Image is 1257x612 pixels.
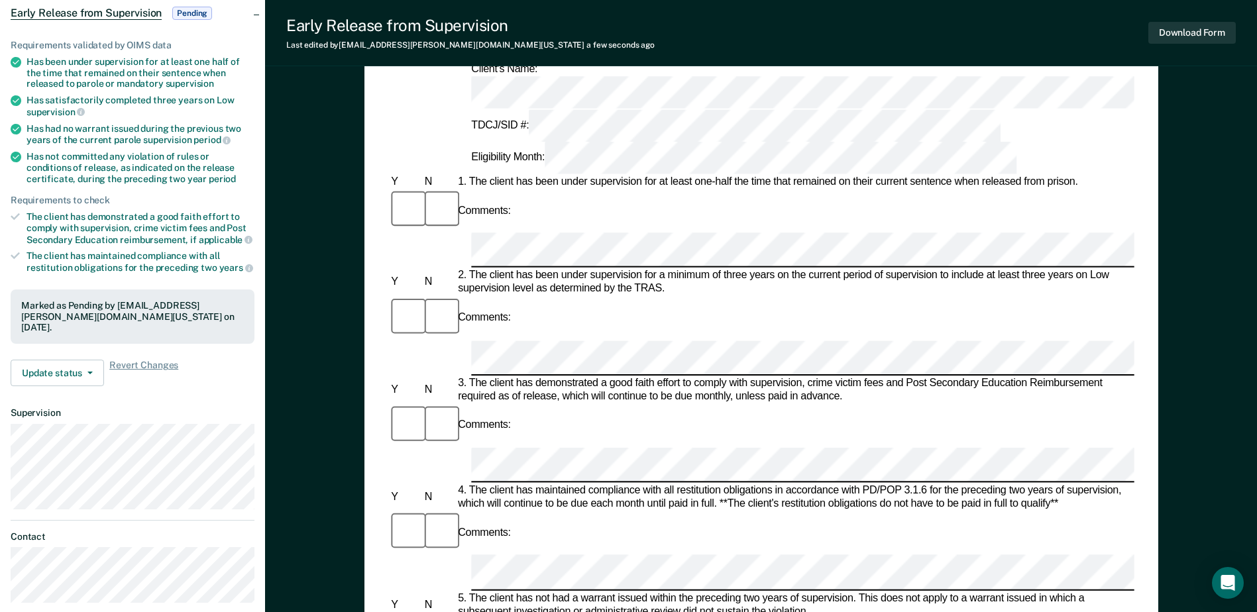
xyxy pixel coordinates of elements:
[388,276,421,289] div: Y
[27,151,254,184] div: Has not committed any violation of rules or conditions of release, as indicated on the release ce...
[11,407,254,419] dt: Supervision
[455,176,1134,189] div: 1. The client has been under supervision for at least one-half the time that remained on their cu...
[455,311,514,325] div: Comments:
[586,40,655,50] span: a few seconds ago
[27,56,254,89] div: Has been under supervision for at least one half of the time that remained on their sentence when...
[1148,22,1236,44] button: Download Form
[27,250,254,273] div: The client has maintained compliance with all restitution obligations for the preceding two
[388,491,421,504] div: Y
[455,484,1134,511] div: 4. The client has maintained compliance with all restitution obligations in accordance with PD/PO...
[455,527,514,540] div: Comments:
[11,7,162,20] span: Early Release from Supervision
[421,276,455,289] div: N
[166,78,214,89] span: supervision
[11,40,254,51] div: Requirements validated by OIMS data
[11,195,254,206] div: Requirements to check
[421,598,455,611] div: N
[27,123,254,146] div: Has had no warrant issued during the previous two years of the current parole supervision
[421,383,455,397] div: N
[455,377,1134,403] div: 3. The client has demonstrated a good faith effort to comply with supervision, crime victim fees ...
[27,211,254,245] div: The client has demonstrated a good faith effort to comply with supervision, crime victim fees and...
[388,598,421,611] div: Y
[286,40,655,50] div: Last edited by [EMAIL_ADDRESS][PERSON_NAME][DOMAIN_NAME][US_STATE]
[27,95,254,117] div: Has satisfactorily completed three years on Low
[468,109,1003,142] div: TDCJ/SID #:
[172,7,212,20] span: Pending
[388,176,421,189] div: Y
[11,531,254,542] dt: Contact
[421,491,455,504] div: N
[455,419,514,433] div: Comments:
[21,300,244,333] div: Marked as Pending by [EMAIL_ADDRESS][PERSON_NAME][DOMAIN_NAME][US_STATE] on [DATE].
[219,262,253,273] span: years
[388,383,421,397] div: Y
[286,16,655,35] div: Early Release from Supervision
[421,176,455,189] div: N
[468,142,1019,174] div: Eligibility Month:
[27,107,85,117] span: supervision
[455,270,1134,296] div: 2. The client has been under supervision for a minimum of three years on the current period of su...
[11,360,104,386] button: Update status
[199,234,252,245] span: applicable
[455,204,514,217] div: Comments:
[109,360,178,386] span: Revert Changes
[209,174,236,184] span: period
[193,134,231,145] span: period
[1212,567,1244,599] div: Open Intercom Messenger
